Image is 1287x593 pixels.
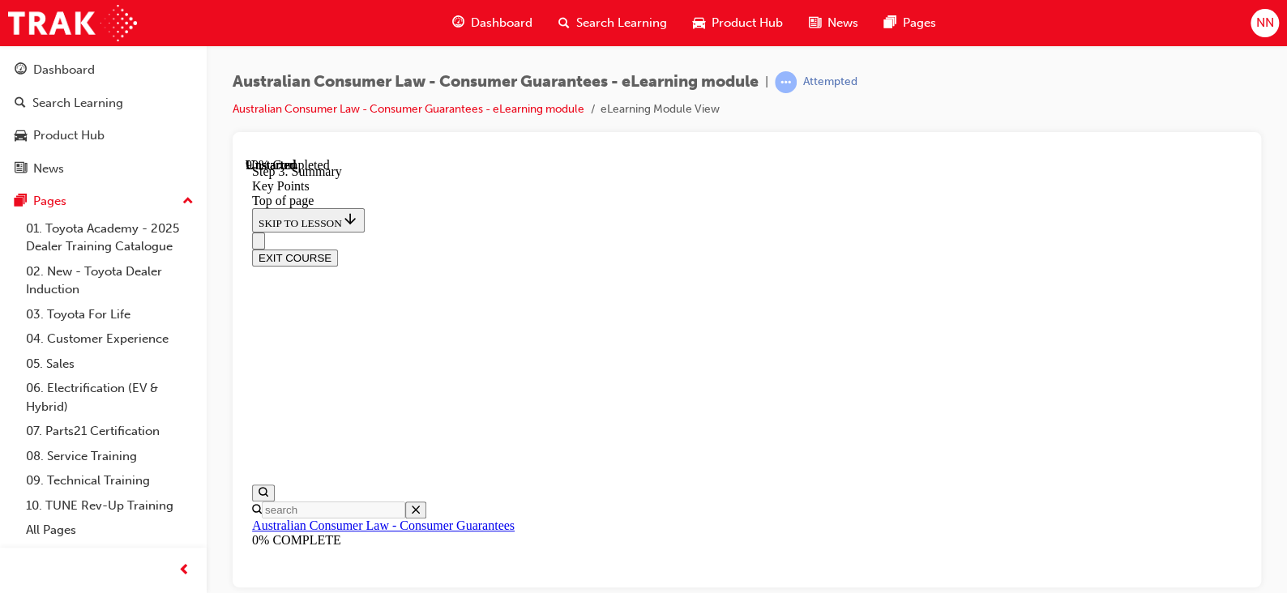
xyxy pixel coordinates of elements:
div: Search Learning [32,94,123,113]
div: Key Points [6,21,996,36]
a: Australian Consumer Law - Consumer Guarantees [6,360,269,374]
span: search-icon [15,96,26,111]
a: 05. Sales [19,352,200,377]
span: car-icon [693,13,705,33]
a: All Pages [19,518,200,543]
div: Dashboard [33,61,95,79]
a: pages-iconPages [871,6,949,40]
span: up-icon [182,191,194,212]
img: Trak [8,5,137,41]
button: SKIP TO LESSON [6,50,119,75]
button: Pages [6,186,200,216]
a: 08. Service Training [19,444,200,469]
button: Close navigation menu [6,75,19,92]
a: search-iconSearch Learning [545,6,680,40]
span: Australian Consumer Law - Consumer Guarantees - eLearning module [233,73,759,92]
a: 01. Toyota Academy - 2025 Dealer Training Catalogue [19,216,200,259]
span: news-icon [15,162,27,177]
span: SKIP TO LESSON [13,59,113,71]
span: pages-icon [884,13,896,33]
div: 0% COMPLETE [6,375,996,390]
button: EXIT COURSE [6,92,92,109]
a: 09. Technical Training [19,468,200,493]
a: Search Learning [6,88,200,118]
a: guage-iconDashboard [439,6,545,40]
span: NN [1255,14,1273,32]
a: Dashboard [6,55,200,85]
a: car-iconProduct Hub [680,6,796,40]
div: Attempted [803,75,857,90]
button: DashboardSearch LearningProduct HubNews [6,52,200,186]
span: Dashboard [471,14,532,32]
span: news-icon [809,13,821,33]
span: learningRecordVerb_ATTEMPT-icon [775,71,797,93]
button: Close search menu [160,343,181,360]
a: 10. TUNE Rev-Up Training [19,493,200,518]
span: pages-icon [15,194,27,209]
a: 04. Customer Experience [19,326,200,352]
span: Product Hub [712,14,783,32]
a: 06. Electrification (EV & Hybrid) [19,376,200,419]
div: Product Hub [33,126,105,145]
input: Search [16,343,160,360]
a: 03. Toyota For Life [19,302,200,327]
span: Pages [903,14,936,32]
span: News [827,14,858,32]
div: Top of page [6,36,996,50]
button: Open search menu [6,326,29,343]
span: prev-icon [178,561,190,581]
div: Pages [33,192,66,211]
a: Product Hub [6,121,200,151]
li: eLearning Module View [601,100,720,119]
span: guage-icon [452,13,464,33]
a: 07. Parts21 Certification [19,419,200,444]
a: News [6,154,200,184]
div: News [33,160,64,178]
div: Step 3. Summary [6,6,996,21]
a: news-iconNews [796,6,871,40]
span: | [765,73,768,92]
span: search-icon [558,13,570,33]
a: 02. New - Toyota Dealer Induction [19,259,200,302]
a: Australian Consumer Law - Consumer Guarantees - eLearning module [233,102,584,116]
span: car-icon [15,129,27,143]
span: Search Learning [576,14,667,32]
span: guage-icon [15,63,27,78]
button: NN [1251,9,1279,37]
